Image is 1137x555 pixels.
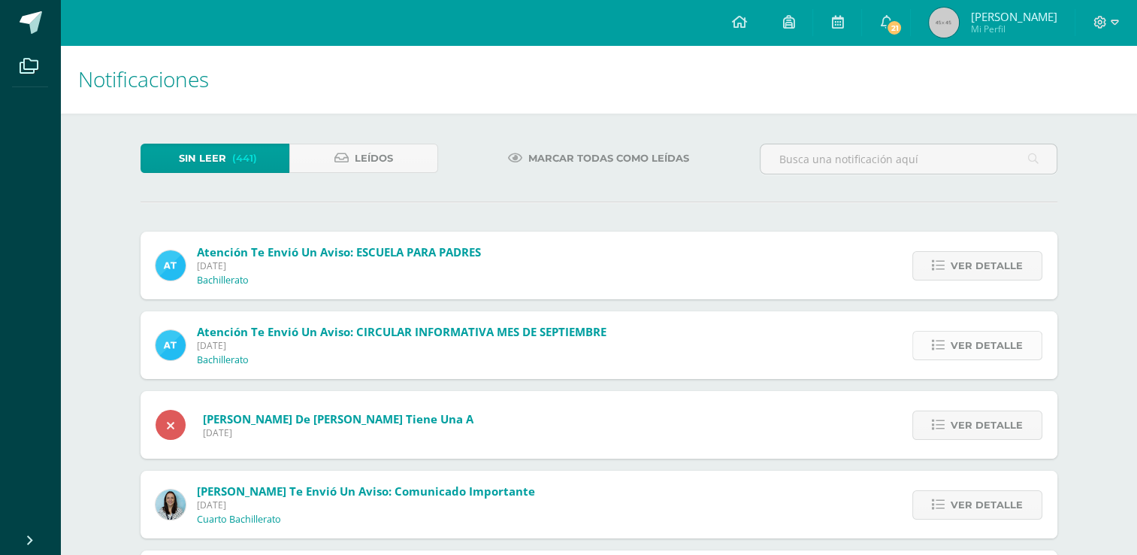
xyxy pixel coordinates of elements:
img: 45x45 [929,8,959,38]
span: Marcar todas como leídas [528,144,689,172]
span: Leídos [355,144,393,172]
input: Busca una notificación aquí [761,144,1057,174]
span: [DATE] [203,426,473,439]
a: Marcar todas como leídas [489,144,708,173]
span: [DATE] [197,259,481,272]
span: Sin leer [179,144,226,172]
p: Bachillerato [197,354,249,366]
p: Bachillerato [197,274,249,287]
span: Ver detalle [951,411,1023,439]
span: [DATE] [197,499,535,511]
img: 9fc725f787f6a993fc92a288b7a8b70c.png [156,250,186,281]
span: Notificaciones [78,65,209,93]
span: [PERSON_NAME] [970,9,1057,24]
span: [DATE] [197,339,606,352]
a: Sin leer(441) [141,144,289,173]
span: Ver detalle [951,491,1023,519]
span: Ver detalle [951,252,1023,280]
span: [PERSON_NAME] de [PERSON_NAME] tiene una A [203,411,473,426]
span: 21 [886,20,903,36]
span: Atención te envió un aviso: CIRCULAR INFORMATIVA MES DE SEPTIEMBRE [197,324,606,339]
span: [PERSON_NAME] te envió un aviso: Comunicado importante [197,484,535,499]
a: Leídos [289,144,438,173]
p: Cuarto Bachillerato [197,514,281,526]
span: Mi Perfil [970,23,1057,35]
img: 9fc725f787f6a993fc92a288b7a8b70c.png [156,330,186,360]
span: (441) [232,144,257,172]
span: Ver detalle [951,332,1023,359]
img: aed16db0a88ebd6752f21681ad1200a1.png [156,490,186,520]
span: Atención te envió un aviso: ESCUELA PARA PADRES [197,244,481,259]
